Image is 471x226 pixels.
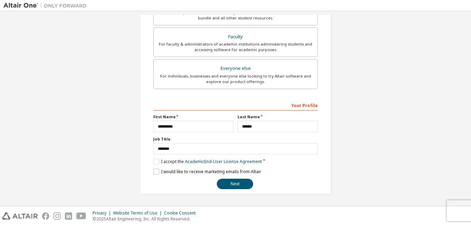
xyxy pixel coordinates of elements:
[217,179,253,189] button: Next
[65,212,72,220] img: linkedin.svg
[238,114,318,120] label: Last Name
[158,32,313,42] div: Faculty
[158,10,313,21] div: For currently enrolled students looking to access the free Altair Student Edition bundle and all ...
[164,210,200,216] div: Cookie Consent
[93,210,113,216] div: Privacy
[158,64,313,73] div: Everyone else
[153,114,233,120] label: First Name
[153,169,261,175] label: I would like to receive marketing emails from Altair
[93,216,200,222] p: © 2025 Altair Engineering, Inc. All Rights Reserved.
[42,212,49,220] img: facebook.svg
[53,212,61,220] img: instagram.svg
[185,159,262,164] a: Academic End-User License Agreement
[3,2,90,9] img: Altair One
[2,212,38,220] img: altair_logo.svg
[113,210,164,216] div: Website Terms of Use
[158,41,313,53] div: For faculty & administrators of academic institutions administering students and accessing softwa...
[76,212,86,220] img: youtube.svg
[153,159,262,164] label: I accept the
[153,136,318,142] label: Job Title
[153,99,318,111] div: Your Profile
[158,73,313,84] div: For individuals, businesses and everyone else looking to try Altair software and explore our prod...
